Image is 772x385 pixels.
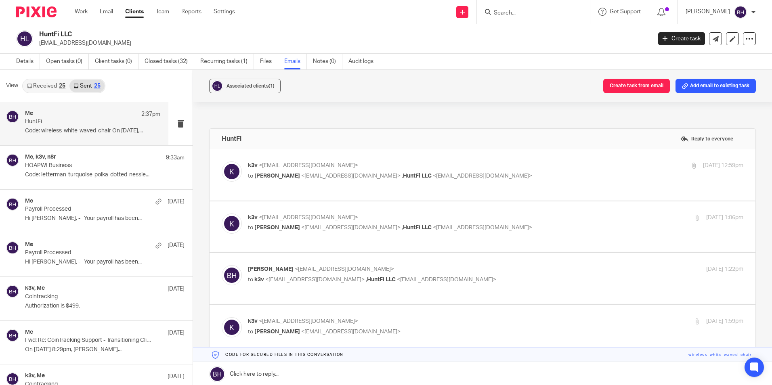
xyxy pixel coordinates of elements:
img: Pixie [16,6,57,17]
button: Associated clients(1) [209,79,281,93]
p: [DATE] [168,241,185,249]
p: Payroll Processed [25,206,153,213]
span: [PERSON_NAME] [254,329,300,335]
a: Closed tasks (32) [145,54,194,69]
label: Reply to everyone [678,133,735,145]
img: svg%3E [6,329,19,342]
span: k3v [254,277,264,282]
span: <[EMAIL_ADDRESS][DOMAIN_NAME]> [433,225,532,230]
img: svg%3E [222,161,242,182]
a: Audit logs [348,54,380,69]
span: HuntFi LLC [403,173,432,179]
span: <[EMAIL_ADDRESS][DOMAIN_NAME]> [259,215,358,220]
h2: HuntFi LLC [39,30,524,39]
span: <[EMAIL_ADDRESS][DOMAIN_NAME]> [259,163,358,168]
a: Recurring tasks (1) [200,54,254,69]
a: Files [260,54,278,69]
p: [DATE] [168,198,185,206]
h4: Me, k3v, n8r [25,154,56,161]
span: <[EMAIL_ADDRESS][DOMAIN_NAME]> [259,318,358,324]
span: to [248,329,253,335]
span: <[EMAIL_ADDRESS][DOMAIN_NAME]> [301,225,401,230]
span: to [248,225,253,230]
p: [DATE] 12:59pm [703,161,743,170]
img: svg%3E [6,285,19,298]
a: Team [156,8,169,16]
button: Add email to existing task [675,79,756,93]
p: [DATE] [168,329,185,337]
img: svg%3E [6,198,19,211]
p: [DATE] 1:06pm [706,213,743,222]
div: 25 [59,83,65,89]
a: Clients [125,8,144,16]
img: svg%3E [6,110,19,123]
h4: k3v, Me [25,372,45,379]
span: <[EMAIL_ADDRESS][DOMAIN_NAME]> [301,173,401,179]
img: svg%3E [6,154,19,167]
span: to [248,173,253,179]
a: Settings [214,8,235,16]
span: <[EMAIL_ADDRESS][DOMAIN_NAME]> [433,173,532,179]
span: [PERSON_NAME] [254,173,300,179]
p: Authorization is $499. [25,303,185,310]
span: k3v [248,163,258,168]
h4: Me [25,110,33,117]
a: Open tasks (0) [46,54,89,69]
a: Create task [658,32,705,45]
p: [DATE] 1:59pm [706,317,743,326]
p: Code: wireless-white-waved-chair On [DATE],... [25,128,160,134]
span: , [402,173,403,179]
p: 9:33am [166,154,185,162]
span: <[EMAIL_ADDRESS][DOMAIN_NAME]> [265,277,365,282]
p: [DATE] [168,285,185,293]
p: [DATE] [168,372,185,381]
span: HuntFi LLC [367,277,396,282]
p: On [DATE] 8:29pm, [PERSON_NAME]... [25,346,185,353]
span: , [402,225,403,230]
span: <[EMAIL_ADDRESS][DOMAIN_NAME]> [397,277,496,282]
img: svg%3E [222,317,242,337]
a: Received25 [23,80,69,92]
p: Fwd: Re: CoinTracking Support - Transitioning Clients from Corporate to Individual Plans [25,337,153,344]
img: svg%3E [6,241,19,254]
a: Emails [284,54,307,69]
div: 25 [94,83,101,89]
p: Code: letterman-turquoise-polka-dotted-nessie... [25,172,185,178]
p: Hi [PERSON_NAME], - Your payroll has been... [25,215,185,222]
img: svg%3E [16,30,33,47]
input: Search [493,10,566,17]
a: Work [75,8,88,16]
span: HuntFi LLC [403,225,432,230]
span: to [248,277,253,282]
span: <[EMAIL_ADDRESS][DOMAIN_NAME]> [295,266,394,272]
h4: HuntFi [222,135,241,143]
img: svg%3E [211,80,223,92]
span: k3v [248,318,258,324]
span: [PERSON_NAME] [254,225,300,230]
h4: Me [25,329,33,336]
p: 2:37pm [141,110,160,118]
img: svg%3E [222,265,242,285]
p: Cointracking [25,293,153,300]
a: Details [16,54,40,69]
h4: Me [25,241,33,248]
span: Associated clients [227,84,275,88]
a: Reports [181,8,201,16]
a: Email [100,8,113,16]
img: svg%3E [734,6,747,19]
p: HuntFi [25,118,133,125]
h4: Me [25,198,33,205]
p: [DATE] 1:22pm [706,265,743,274]
img: svg%3E [222,213,242,234]
p: [EMAIL_ADDRESS][DOMAIN_NAME] [39,39,646,47]
span: <[EMAIL_ADDRESS][DOMAIN_NAME]> [301,329,401,335]
button: Create task from email [603,79,670,93]
p: Hi [PERSON_NAME], - Your payroll has been... [25,259,185,266]
a: Client tasks (0) [95,54,138,69]
span: [PERSON_NAME] [248,266,294,272]
span: (1) [269,84,275,88]
p: Payroll Processed [25,249,153,256]
span: Get Support [610,9,641,15]
h4: k3v, Me [25,285,45,292]
p: [PERSON_NAME] [686,8,730,16]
